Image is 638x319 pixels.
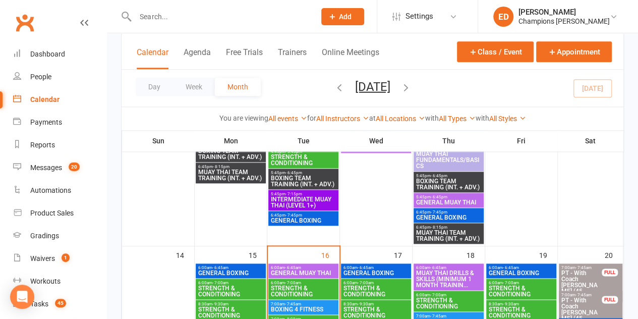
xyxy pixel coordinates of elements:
[132,10,308,24] input: Search...
[358,302,374,306] span: - 9:30am
[30,209,74,217] div: Product Sales
[485,130,558,151] th: Fri
[13,293,106,315] a: Tasks 45
[343,281,409,285] span: 6:00am
[416,265,482,270] span: 6:00am
[285,281,301,285] span: - 7:00am
[13,66,106,88] a: People
[518,17,610,26] div: Champions [PERSON_NAME]
[55,299,66,307] span: 45
[13,156,106,179] a: Messages 20
[215,78,261,96] button: Month
[416,297,482,309] span: STRENGTH & CONDITIONING
[270,175,336,187] span: BOXING TEAM TRAINING (INT. + ADV.)
[285,265,301,270] span: - 6:45am
[413,130,485,151] th: Thu
[10,285,34,309] div: Open Intercom Messenger
[431,174,447,178] span: - 6:45pm
[518,8,610,17] div: [PERSON_NAME]
[69,163,80,171] span: 20
[416,215,482,221] span: GENERAL BOXING
[30,164,62,172] div: Messages
[430,265,446,270] span: - 6:45am
[198,265,264,270] span: 6:00am
[12,10,37,35] a: Clubworx
[267,130,340,151] th: Tue
[416,174,482,178] span: 5:45pm
[575,293,592,297] span: - 7:45am
[270,149,336,154] span: 4:45pm
[416,230,482,242] span: MUAY THAI TEAM TRAINING (INT. + ADV.)
[488,285,554,297] span: STRENGTH & CONDITIONING
[558,130,623,151] th: Sat
[30,50,65,58] div: Dashboard
[605,246,623,263] div: 20
[173,78,215,96] button: Week
[270,171,336,175] span: 5:45pm
[369,114,376,122] strong: at
[376,115,425,123] a: All Locations
[343,270,409,276] span: GENERAL BOXING
[488,270,554,276] span: GENERAL BOXING
[30,254,55,262] div: Waivers
[416,195,482,199] span: 5:45pm
[13,247,106,270] a: Waivers 1
[316,115,369,123] a: All Instructors
[339,13,352,21] span: Add
[268,115,307,123] a: All events
[602,296,618,303] div: FULL
[13,202,106,225] a: Product Sales
[270,302,336,306] span: 7:00am
[270,285,336,297] span: STRENGTH & CONDITIONING
[489,115,526,123] a: All Styles
[30,73,51,81] div: People
[13,88,106,111] a: Calendar
[416,199,482,205] span: GENERAL MUAY THAI
[602,269,618,276] div: FULL
[270,192,336,196] span: 5:45pm
[488,265,554,270] span: 6:00am
[212,281,228,285] span: - 7:00am
[213,165,229,169] span: - 8:15pm
[198,270,264,276] span: GENERAL BOXING
[321,246,339,263] div: 16
[343,302,409,306] span: 8:30am
[503,265,519,270] span: - 6:45am
[575,265,592,270] span: - 7:45am
[394,246,412,263] div: 17
[488,281,554,285] span: 6:00am
[416,293,482,297] span: 6:00am
[343,265,409,270] span: 6:00am
[355,79,390,93] button: [DATE]
[249,246,267,263] div: 15
[198,285,264,297] span: STRENGTH & CONDITIONING
[136,78,173,96] button: Day
[30,95,60,103] div: Calendar
[270,270,336,276] span: GENERAL MUAY THAI
[561,293,602,297] span: 7:00am
[343,285,409,297] span: STRENGTH & CONDITIONING
[416,270,482,288] span: MUAY THAI DRILLS & SKILLS (MINIMUM 1 MONTH TRAININ...
[358,281,374,285] span: - 7:00am
[503,302,519,306] span: - 9:30am
[270,154,336,166] span: STRENGTH & CONDITIONING
[476,114,489,122] strong: with
[416,225,482,230] span: 6:45pm
[503,281,519,285] span: - 7:00am
[340,130,413,151] th: Wed
[270,213,336,218] span: 6:45pm
[285,302,301,306] span: - 7:45am
[416,178,482,190] span: BOXING TEAM TRAINING (INT. + ADV.)
[270,265,336,270] span: 6:00am
[62,253,70,262] span: 1
[439,115,476,123] a: All Types
[343,306,409,318] span: STRENGTH & CONDITIONING
[561,265,602,270] span: 7:00am
[30,141,55,149] div: Reports
[430,314,446,318] span: - 7:45am
[176,246,194,263] div: 14
[13,270,106,293] a: Workouts
[493,7,513,27] div: ED
[13,134,106,156] a: Reports
[30,277,61,285] div: Workouts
